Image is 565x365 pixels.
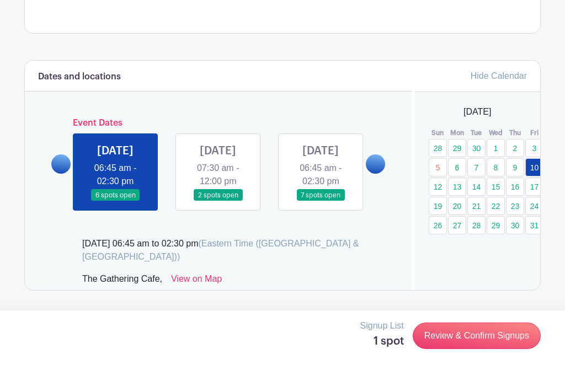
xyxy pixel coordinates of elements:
th: Sun [428,127,447,138]
th: Wed [486,127,505,138]
a: 28 [467,216,486,234]
a: 9 [506,158,524,176]
a: 15 [487,178,505,196]
span: [DATE] [463,105,491,119]
a: 7 [467,158,486,176]
div: The Gathering Cafe, [82,272,162,290]
a: 19 [429,197,447,215]
a: 22 [487,197,505,215]
a: 8 [487,158,505,176]
a: Hide Calendar [471,71,527,80]
span: (Eastern Time ([GEOGRAPHIC_DATA] & [GEOGRAPHIC_DATA])) [82,239,359,261]
a: 16 [506,178,524,196]
a: 24 [525,197,543,215]
div: [DATE] 06:45 am to 02:30 pm [82,237,398,264]
a: 20 [448,197,466,215]
a: 5 [429,158,447,176]
th: Fri [525,127,544,138]
a: 27 [448,216,466,234]
a: 6 [448,158,466,176]
a: 28 [429,139,447,157]
a: 10 [525,158,543,176]
h6: Dates and locations [38,72,121,82]
a: 3 [525,139,543,157]
h6: Event Dates [71,118,366,128]
h5: 1 spot [360,335,404,348]
a: 2 [506,139,524,157]
a: 13 [448,178,466,196]
a: 29 [448,139,466,157]
a: 23 [506,197,524,215]
a: 17 [525,178,543,196]
a: 14 [467,178,486,196]
th: Mon [447,127,467,138]
a: 12 [429,178,447,196]
a: Review & Confirm Signups [413,323,541,349]
p: Signup List [360,319,404,332]
a: 1 [487,139,505,157]
a: 30 [506,216,524,234]
th: Thu [505,127,525,138]
a: 26 [429,216,447,234]
a: View on Map [171,272,222,290]
a: 21 [467,197,486,215]
a: 29 [487,216,505,234]
th: Tue [467,127,486,138]
a: 31 [525,216,543,234]
a: 30 [467,139,486,157]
